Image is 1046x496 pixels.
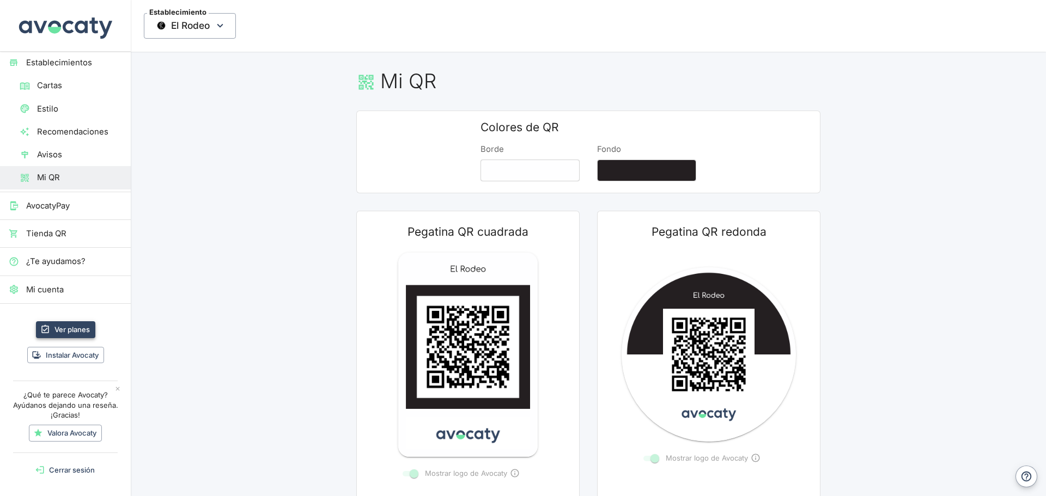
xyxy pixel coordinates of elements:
span: El Rodeo [144,13,236,38]
label: Fondo [597,144,697,155]
h1: Mi QR [356,69,820,93]
button: Instalar Avocaty [27,347,104,364]
span: Mi QR [37,172,122,183]
button: Mostrar por qué está bloqueado [507,466,523,481]
p: ¿Qué te parece Avocaty? Ayúdanos dejando una reseña. ¡Gracias! [10,390,120,420]
img: QR [398,253,538,457]
span: Avisos [37,149,122,161]
button: Cerrar sesión [4,462,126,479]
span: Tienda QR [26,228,122,240]
button: Mostrar por qué está bloqueado [748,450,764,466]
h2: Colores de QR [481,120,696,135]
span: El Rodeo [171,17,210,34]
label: Borde [481,144,580,155]
button: Ayuda y contacto [1015,466,1037,487]
span: AvocatyPay [26,200,122,212]
h2: Pegatina QR cuadrada [366,220,570,253]
img: Thumbnail [156,20,167,31]
button: EstablecimientoThumbnailEl Rodeo [144,13,236,38]
span: Mostrar logo de Avocaty [425,466,523,481]
span: Recomendaciones [37,126,122,138]
span: Cartas [37,79,122,91]
span: Establecimientos [26,57,122,69]
span: Establecimiento [147,9,209,16]
span: ¿Te ayudamos? [26,255,122,267]
span: Estilo [37,103,122,115]
h2: Pegatina QR redonda [606,220,811,253]
span: Mi cuenta [26,284,122,296]
span: Mostrar logo de Avocaty [666,450,764,466]
a: Ver planes [36,321,95,338]
img: QR [622,267,796,442]
a: Valora Avocaty [29,425,102,442]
